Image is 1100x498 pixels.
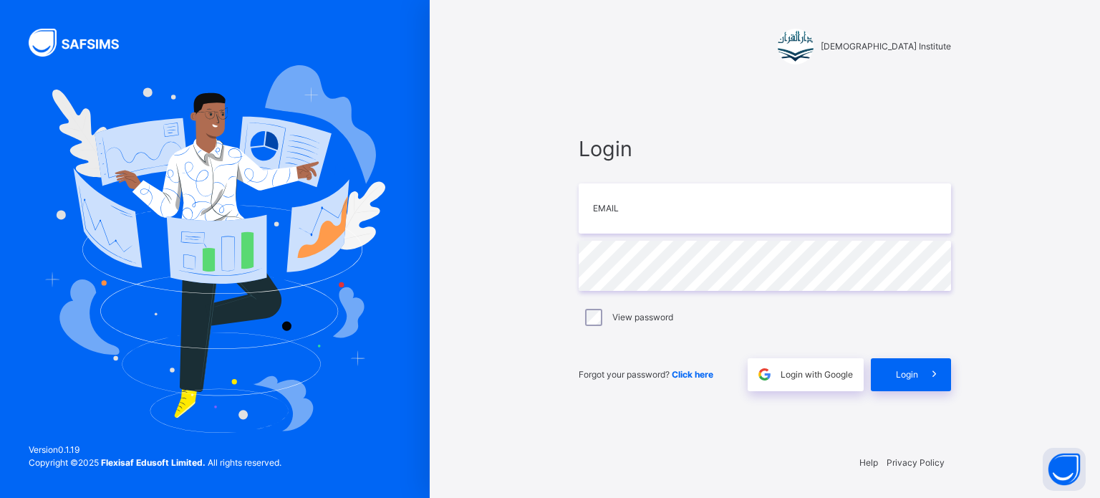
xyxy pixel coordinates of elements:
[896,368,918,381] span: Login
[29,457,281,468] span: Copyright © 2025 All rights reserved.
[579,369,713,380] span: Forgot your password?
[781,368,853,381] span: Login with Google
[29,444,281,456] span: Version 0.1.19
[44,65,385,432] img: Hero Image
[821,40,951,53] span: [DEMOGRAPHIC_DATA] Institute
[29,29,136,57] img: SAFSIMS Logo
[859,457,878,468] a: Help
[579,133,951,164] span: Login
[101,457,206,468] strong: Flexisaf Edusoft Limited.
[1043,448,1086,491] button: Open asap
[612,311,673,324] label: View password
[672,369,713,380] a: Click here
[756,366,773,383] img: google.396cfc9801f0270233282035f929180a.svg
[887,457,945,468] a: Privacy Policy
